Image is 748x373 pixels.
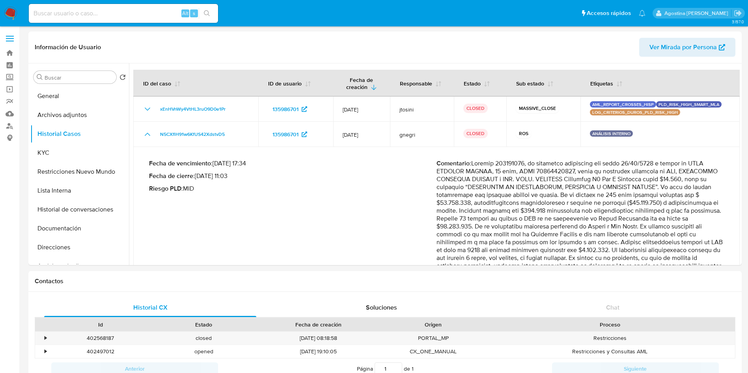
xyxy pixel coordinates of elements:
[49,345,152,358] div: 402497012
[649,38,717,57] span: Ver Mirada por Persona
[639,10,645,17] a: Notificaciones
[639,38,735,57] button: Ver Mirada por Persona
[45,348,47,355] div: •
[49,332,152,345] div: 402568187
[30,162,129,181] button: Restricciones Nuevo Mundo
[382,332,485,345] div: PORTAL_MP
[256,345,382,358] div: [DATE] 19:10:05
[30,181,129,200] button: Lista Interna
[412,365,414,373] span: 1
[485,345,735,358] div: Restricciones y Consultas AML
[193,9,195,17] span: s
[30,106,129,124] button: Archivos adjuntos
[133,303,168,312] span: Historial CX
[387,321,479,328] div: Origen
[30,257,129,276] button: Anticipos de dinero
[606,303,619,312] span: Chat
[45,74,113,81] input: Buscar
[30,238,129,257] button: Direcciones
[29,8,218,19] input: Buscar usuario o caso...
[664,9,731,17] p: agostina.faruolo@mercadolibre.com
[366,303,397,312] span: Soluciones
[152,345,256,358] div: opened
[199,8,215,19] button: search-icon
[30,143,129,162] button: KYC
[734,9,742,17] a: Salir
[54,321,147,328] div: Id
[37,74,43,80] button: Buscar
[30,219,129,238] button: Documentación
[152,332,256,345] div: closed
[30,87,129,106] button: General
[182,9,188,17] span: Alt
[35,43,101,51] h1: Información de Usuario
[30,124,129,143] button: Historial Casos
[382,345,485,358] div: CX_ONE_MANUAL
[256,332,382,345] div: [DATE] 08:18:58
[485,332,735,345] div: Restricciones
[45,334,47,342] div: •
[30,200,129,219] button: Historial de conversaciones
[119,74,126,83] button: Volver al orden por defecto
[35,277,735,285] h1: Contactos
[491,321,729,328] div: Proceso
[158,321,250,328] div: Estado
[587,9,631,17] span: Accesos rápidos
[261,321,376,328] div: Fecha de creación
